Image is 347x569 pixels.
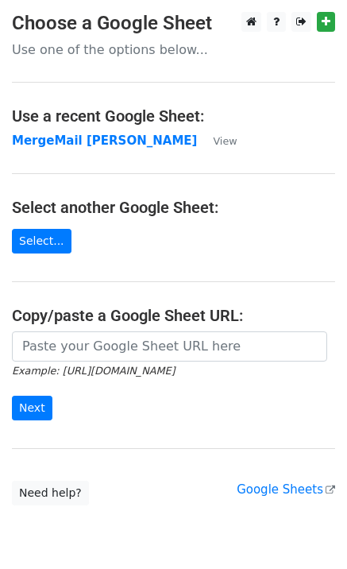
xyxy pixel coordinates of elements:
[12,106,335,126] h4: Use a recent Google Sheet:
[12,331,327,362] input: Paste your Google Sheet URL here
[237,482,335,497] a: Google Sheets
[197,134,237,148] a: View
[213,135,237,147] small: View
[12,198,335,217] h4: Select another Google Sheet:
[12,365,175,377] small: Example: [URL][DOMAIN_NAME]
[12,12,335,35] h3: Choose a Google Sheet
[12,134,197,148] a: MergeMail [PERSON_NAME]
[12,306,335,325] h4: Copy/paste a Google Sheet URL:
[12,396,52,420] input: Next
[12,229,71,254] a: Select...
[12,481,89,505] a: Need help?
[12,41,335,58] p: Use one of the options below...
